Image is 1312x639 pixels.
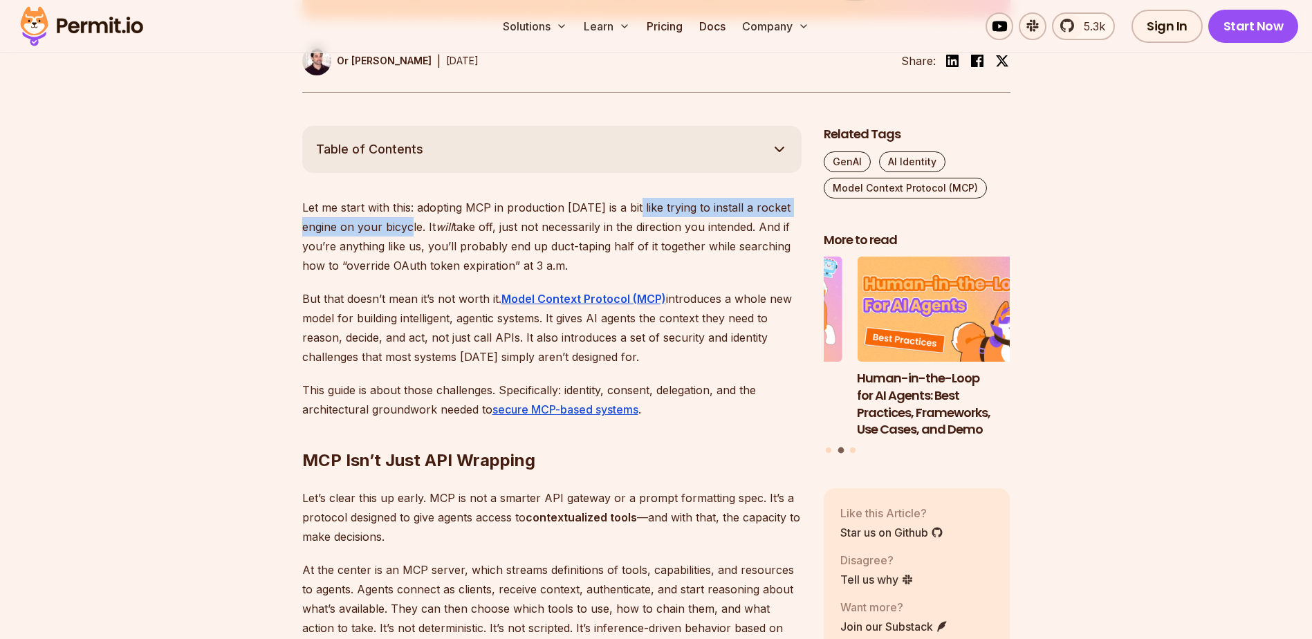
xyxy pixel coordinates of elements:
[857,257,1044,438] li: 2 of 3
[969,53,986,69] img: facebook
[526,510,637,524] strong: contextualized tools
[840,571,914,588] a: Tell us why
[857,257,1044,362] img: Human-in-the-Loop for AI Agents: Best Practices, Frameworks, Use Cases, and Demo
[857,370,1044,438] h3: Human-in-the-Loop for AI Agents: Best Practices, Frameworks, Use Cases, and Demo
[850,447,856,453] button: Go to slide 3
[944,53,961,69] img: linkedin
[824,178,987,198] a: Model Context Protocol (MCP)
[901,53,936,69] li: Share:
[641,12,688,40] a: Pricing
[578,12,636,40] button: Learn
[857,257,1044,438] a: Human-in-the-Loop for AI Agents: Best Practices, Frameworks, Use Cases, and DemoHuman-in-the-Loop...
[995,54,1009,68] img: twitter
[302,126,802,173] button: Table of Contents
[694,12,731,40] a: Docs
[497,12,573,40] button: Solutions
[302,289,802,367] p: But that doesn’t mean it’s not worth it. introduces a whole new model for building intelligent, a...
[1052,12,1115,40] a: 5.3k
[302,488,802,546] p: Let’s clear this up early. MCP is not a smarter API gateway or a prompt formatting spec. It’s a p...
[302,46,331,75] img: Or Weis
[656,370,842,405] h3: Why JWTs Can’t Handle AI Agent Access
[840,505,943,521] p: Like this Article?
[737,12,815,40] button: Company
[879,151,945,172] a: AI Identity
[302,394,802,472] h2: MCP Isn’t Just API Wrapping
[316,140,423,159] span: Table of Contents
[501,292,666,306] a: Model Context Protocol (MCP)
[840,599,948,615] p: Want more?
[824,151,871,172] a: GenAI
[14,3,149,50] img: Permit logo
[1208,10,1299,43] a: Start Now
[446,55,479,66] time: [DATE]
[302,46,432,75] a: Or [PERSON_NAME]
[302,198,802,275] p: Let me start with this: adopting MCP in production [DATE] is a bit like trying to install a rocke...
[492,402,638,416] a: secure MCP-based systems
[840,524,943,541] a: Star us on Github
[436,220,453,234] em: will
[302,380,802,419] p: This guide is about those challenges. Specifically: identity, consent, delegation, and the archit...
[656,257,842,438] li: 1 of 3
[1075,18,1105,35] span: 5.3k
[824,126,1010,143] h2: Related Tags
[840,618,948,635] a: Join our Substack
[824,257,1010,455] div: Posts
[840,552,914,568] p: Disagree?
[1131,10,1203,43] a: Sign In
[824,232,1010,249] h2: More to read
[838,447,844,453] button: Go to slide 2
[437,53,441,69] div: |
[337,54,432,68] p: Or [PERSON_NAME]
[826,447,831,453] button: Go to slide 1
